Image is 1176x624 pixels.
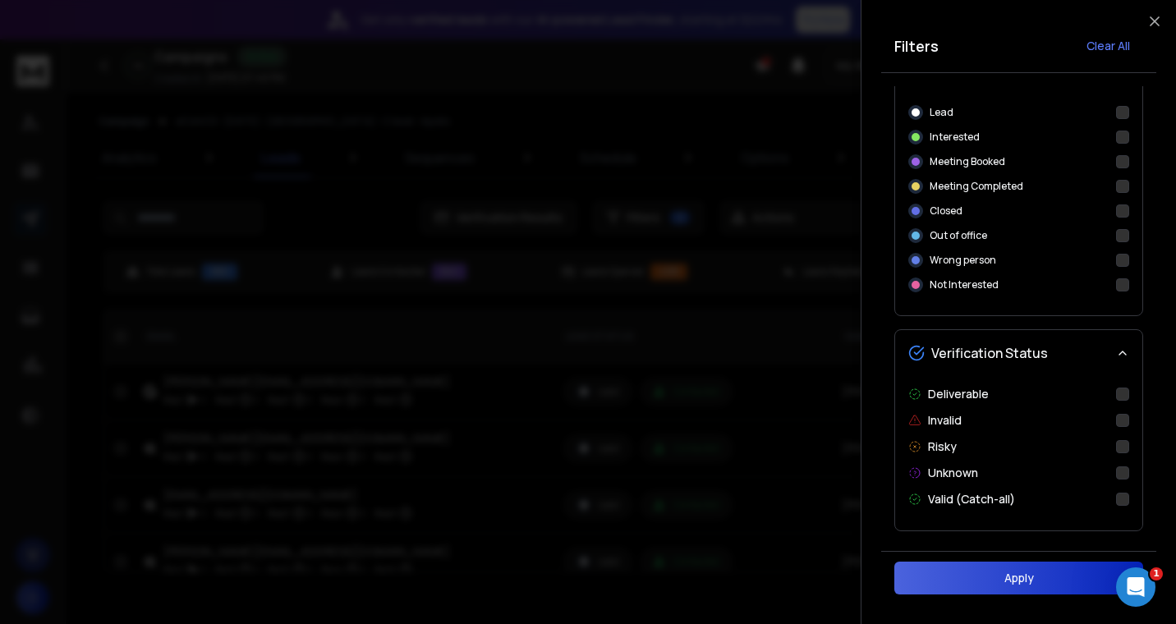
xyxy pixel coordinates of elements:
[928,465,978,481] p: Unknown
[930,155,1005,168] p: Meeting Booked
[930,106,953,119] p: Lead
[930,204,962,218] p: Closed
[928,491,1015,507] p: Valid (Catch-all)
[930,278,999,291] p: Not Interested
[1150,567,1163,580] span: 1
[1116,567,1155,607] iframe: Intercom live chat
[928,386,989,402] p: Deliverable
[1073,30,1143,62] button: Clear All
[928,438,957,455] p: Risky
[930,229,987,242] p: Out of office
[895,95,1142,315] div: Lead Status
[895,376,1142,530] div: Verification Status
[894,34,939,57] h2: Filters
[928,412,962,429] p: Invalid
[930,180,1023,193] p: Meeting Completed
[930,254,996,267] p: Wrong person
[894,562,1143,594] button: Apply
[931,343,1048,363] span: Verification Status
[930,131,980,144] p: Interested
[895,330,1142,376] button: Verification Status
